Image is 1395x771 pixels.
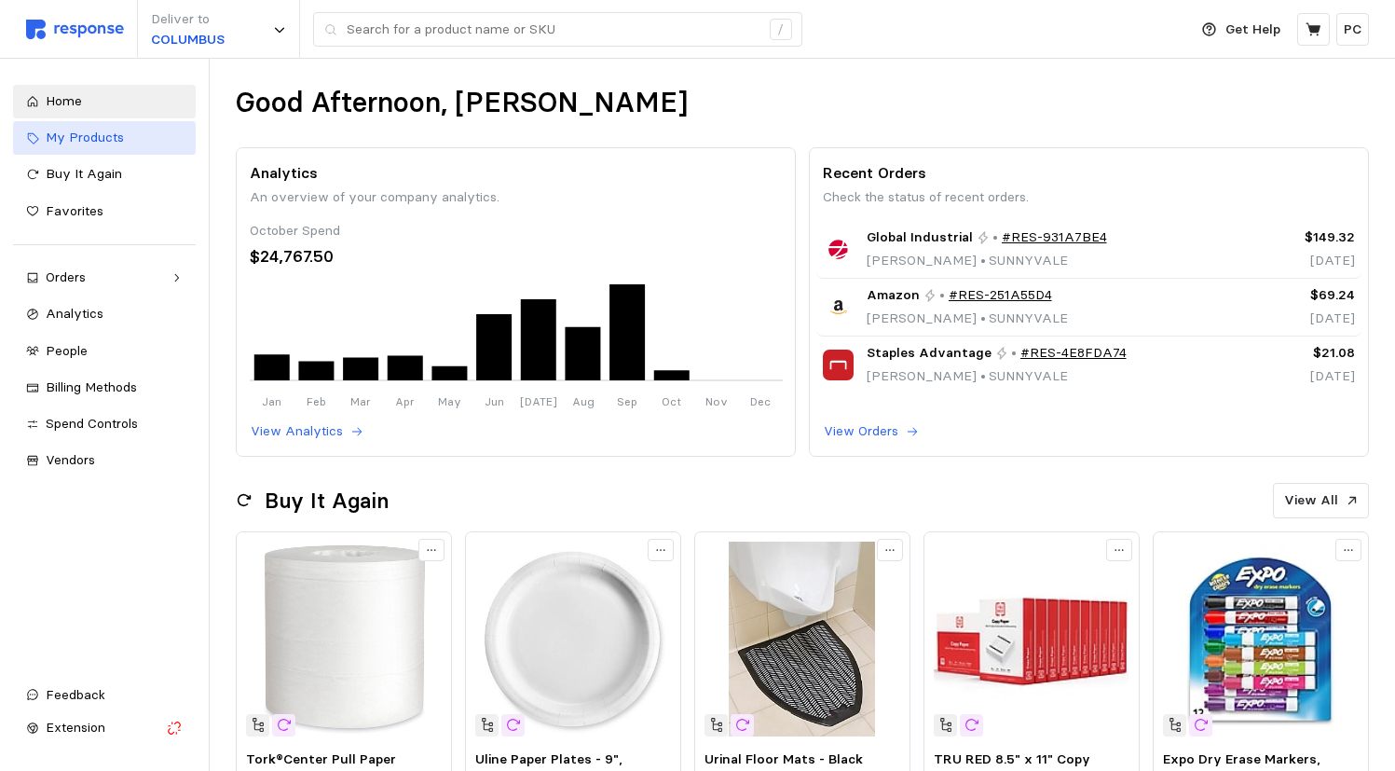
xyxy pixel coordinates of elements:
span: Vendors [46,451,95,468]
tspan: Mar [350,394,371,408]
tspan: Dec [750,394,771,408]
p: Deliver to [151,9,225,30]
input: Search for a product name or SKU [347,13,759,47]
span: • [977,310,989,326]
span: Amazon [867,285,920,306]
div: October Spend [250,221,782,241]
a: Buy It Again [13,158,196,191]
div: $24,767.50 [250,244,782,269]
p: • [992,227,998,248]
p: $149.32 [1232,227,1355,248]
p: Get Help [1225,20,1280,40]
p: $69.24 [1232,285,1355,306]
button: Extension [13,711,196,745]
img: S-17274 [475,542,670,737]
p: [DATE] [1232,309,1355,329]
span: • [977,367,989,384]
tspan: Feb [307,394,326,408]
p: [PERSON_NAME] SUNNYVALE [867,309,1068,329]
img: S-22744 [246,542,441,737]
p: View Analytics [251,421,343,442]
a: #RES-931A7BE4 [1002,227,1107,248]
p: PC [1344,20,1361,40]
img: Amazon [823,292,854,323]
img: Global Industrial [823,234,854,265]
img: svg%3e [26,20,124,39]
img: B6EA6460-6877-4FAF-9B343CC6B7D6A0D8_sc7 [934,542,1128,737]
span: People [46,342,88,359]
p: View All [1284,490,1338,511]
a: Analytics [13,297,196,331]
span: Analytics [46,305,103,322]
a: Vendors [13,444,196,477]
p: [PERSON_NAME] SUNNYVALE [867,366,1127,387]
span: Billing Methods [46,379,137,395]
tspan: Nov [704,394,727,408]
p: [DATE] [1232,366,1355,387]
a: Favorites [13,195,196,228]
button: Feedback [13,679,196,712]
p: View Orders [824,421,898,442]
span: Home [46,92,82,109]
span: • [977,252,989,268]
button: View Analytics [250,420,364,443]
a: #RES-4E8FDA74 [1020,343,1127,364]
a: My Products [13,121,196,155]
p: • [1011,343,1017,364]
img: 1B6FF91A-3111-4FC5-993BBF7E44F1E0BE_sc7 [1163,542,1358,737]
span: Buy It Again [46,165,122,182]
p: An overview of your company analytics. [250,187,782,208]
tspan: Jan [262,394,281,408]
tspan: [DATE] [519,394,556,408]
a: Spend Controls [13,407,196,441]
a: People [13,335,196,368]
p: $21.08 [1232,343,1355,364]
button: Get Help [1191,12,1292,48]
span: Extension [46,719,105,736]
span: Spend Controls [46,415,138,432]
button: PC [1336,13,1369,46]
div: / [770,19,792,41]
tspan: Sep [617,394,637,408]
tspan: Oct [662,394,681,408]
span: Feedback [46,686,105,703]
a: Billing Methods [13,371,196,405]
span: Urinal Floor Mats - Black [704,750,863,767]
button: View Orders [823,420,920,443]
p: • [939,285,945,306]
p: Check the status of recent orders. [823,187,1355,208]
p: COLUMBUS [151,30,225,50]
span: Favorites [46,202,103,219]
h2: Buy It Again [265,487,389,516]
a: Home [13,85,196,118]
tspan: Jun [484,394,503,408]
tspan: Aug [571,394,594,408]
p: Analytics [250,161,782,185]
a: Orders [13,261,196,295]
div: Orders [46,268,163,288]
img: Staples Advantage [823,350,854,380]
tspan: May [438,394,461,408]
span: My Products [46,129,124,145]
tspan: Apr [395,394,415,408]
p: Recent Orders [823,161,1355,185]
button: View All [1273,483,1369,518]
span: Staples Advantage [867,343,992,364]
h1: Good Afternoon, [PERSON_NAME] [236,85,688,121]
span: Global Industrial [867,227,973,248]
p: [PERSON_NAME] SUNNYVALE [867,251,1107,271]
p: [DATE] [1232,251,1355,271]
img: S-14730BL [704,542,899,737]
a: #RES-251A55D4 [949,285,1052,306]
